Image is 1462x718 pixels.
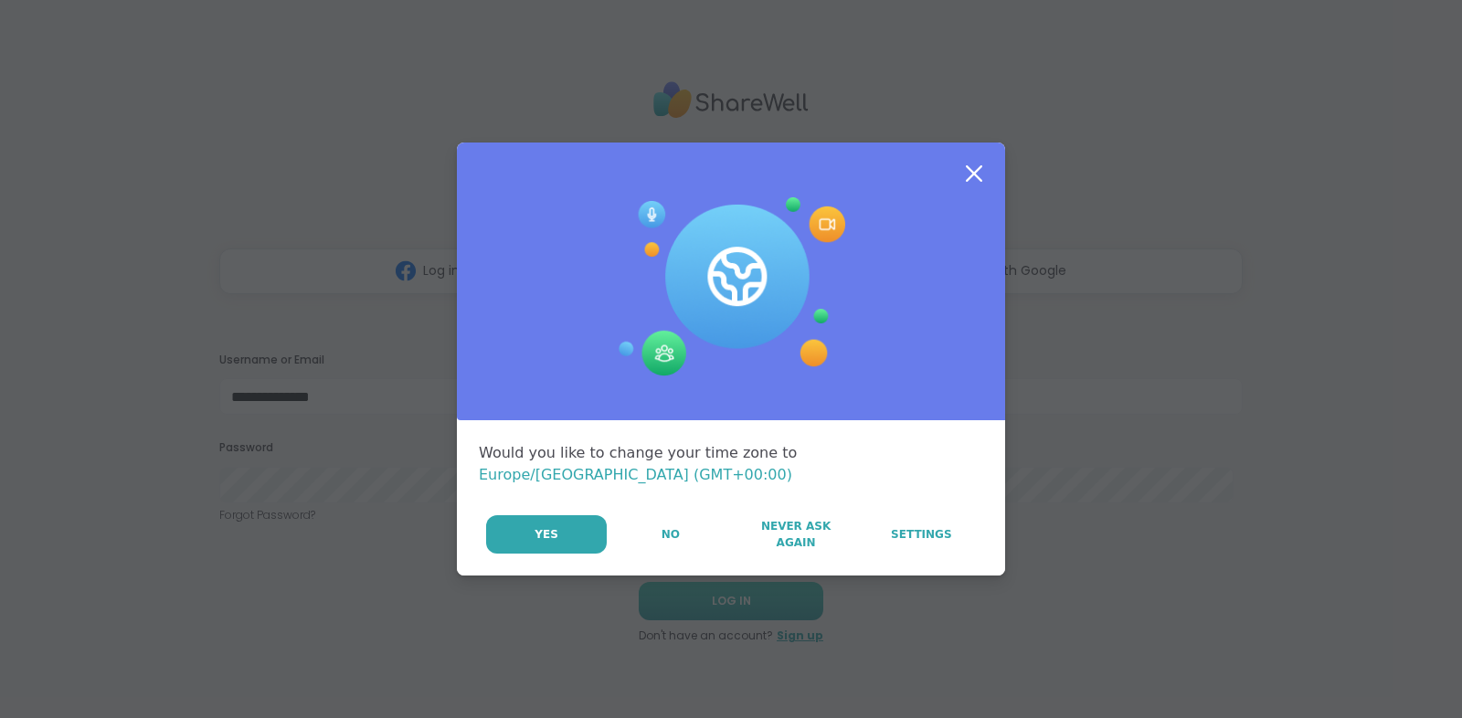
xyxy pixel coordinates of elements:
[743,518,848,551] span: Never Ask Again
[486,515,607,554] button: Yes
[617,197,845,376] img: Session Experience
[860,515,983,554] a: Settings
[609,515,732,554] button: No
[479,466,792,483] span: Europe/[GEOGRAPHIC_DATA] (GMT+00:00)
[479,442,983,486] div: Would you like to change your time zone to
[662,526,680,543] span: No
[891,526,952,543] span: Settings
[734,515,857,554] button: Never Ask Again
[535,526,558,543] span: Yes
